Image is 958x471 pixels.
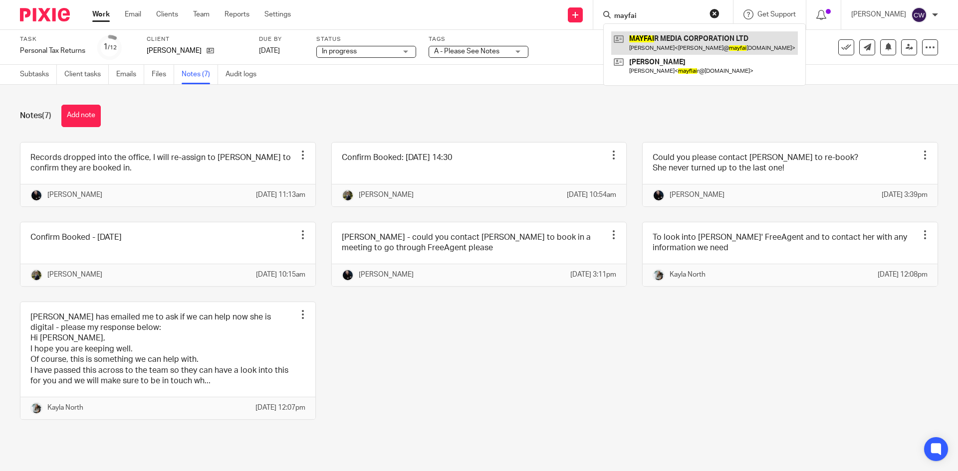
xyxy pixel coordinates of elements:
[116,65,144,84] a: Emails
[42,112,51,120] span: (7)
[264,9,291,19] a: Settings
[567,190,616,200] p: [DATE] 10:54am
[125,9,141,19] a: Email
[47,270,102,280] p: [PERSON_NAME]
[30,189,42,201] img: Headshots%20accounting4everything_Poppy%20Jakes%20Photography-2203.jpg
[570,270,616,280] p: [DATE] 3:11pm
[359,190,414,200] p: [PERSON_NAME]
[193,9,210,19] a: Team
[47,190,102,200] p: [PERSON_NAME]
[64,65,109,84] a: Client tasks
[429,35,528,43] label: Tags
[103,41,117,53] div: 1
[710,8,719,18] button: Clear
[256,270,305,280] p: [DATE] 10:15am
[878,270,928,280] p: [DATE] 12:08pm
[342,189,354,201] img: ACCOUNTING4EVERYTHING-9.jpg
[259,35,304,43] label: Due by
[47,403,83,413] p: Kayla North
[757,11,796,18] span: Get Support
[653,189,665,201] img: Headshots%20accounting4everything_Poppy%20Jakes%20Photography-2203.jpg
[30,269,42,281] img: ACCOUNTING4EVERYTHING-9.jpg
[434,48,499,55] span: A - Please See Notes
[322,48,357,55] span: In progress
[20,65,57,84] a: Subtasks
[259,47,280,54] span: [DATE]
[670,190,724,200] p: [PERSON_NAME]
[670,270,706,280] p: Kayla North
[20,35,85,43] label: Task
[108,45,117,50] small: /12
[256,190,305,200] p: [DATE] 11:13am
[182,65,218,84] a: Notes (7)
[342,269,354,281] img: Headshots%20accounting4everything_Poppy%20Jakes%20Photography-2203.jpg
[911,7,927,23] img: svg%3E
[156,9,178,19] a: Clients
[851,9,906,19] p: [PERSON_NAME]
[225,9,249,19] a: Reports
[152,65,174,84] a: Files
[255,403,305,413] p: [DATE] 12:07pm
[226,65,264,84] a: Audit logs
[359,270,414,280] p: [PERSON_NAME]
[653,269,665,281] img: Profile%20Photo.png
[613,12,703,21] input: Search
[20,111,51,121] h1: Notes
[882,190,928,200] p: [DATE] 3:39pm
[147,46,202,56] p: [PERSON_NAME]
[92,9,110,19] a: Work
[147,35,246,43] label: Client
[61,105,101,127] button: Add note
[20,46,85,56] div: Personal Tax Returns
[316,35,416,43] label: Status
[30,402,42,414] img: Profile%20Photo.png
[20,8,70,21] img: Pixie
